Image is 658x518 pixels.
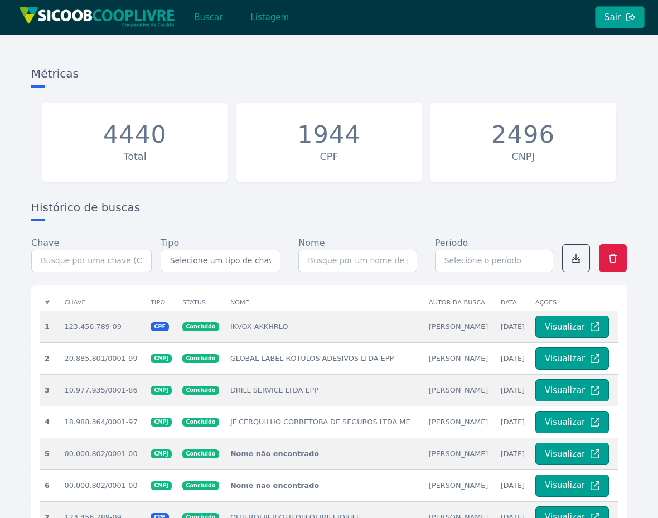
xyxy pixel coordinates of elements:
[535,475,609,497] button: Visualizar
[424,311,496,342] td: [PERSON_NAME]
[424,342,496,374] td: [PERSON_NAME]
[182,418,219,427] span: Concluido
[424,294,496,311] th: Autor da busca
[496,406,531,438] td: [DATE]
[151,481,172,490] span: CNPJ
[297,120,361,149] div: 1944
[60,342,147,374] td: 20.885.801/0001-99
[535,379,609,401] button: Visualizar
[146,294,178,311] th: Tipo
[496,438,531,469] td: [DATE]
[151,322,169,331] span: CPF
[496,374,531,406] td: [DATE]
[496,342,531,374] td: [DATE]
[226,342,424,374] td: GLOBAL LABEL ROTULOS ADESIVOS LTDA EPP
[226,406,424,438] td: JF CERQUILHO CORRETORA DE SEGUROS LTDA ME
[19,7,175,27] img: img/sicoob_cooplivre.png
[60,311,147,342] td: 123.456.789-09
[182,322,219,331] span: Concluido
[151,418,172,427] span: CNPJ
[40,311,60,342] th: 1
[424,469,496,501] td: [PERSON_NAME]
[40,374,60,406] th: 3
[60,374,147,406] td: 10.977.935/0001-86
[60,469,147,501] td: 00.000.802/0001-00
[496,469,531,501] td: [DATE]
[151,354,172,363] span: CNPJ
[151,386,172,395] span: CNPJ
[535,316,609,338] button: Visualizar
[241,6,298,28] button: Listagem
[535,411,609,433] button: Visualizar
[40,469,60,501] th: 6
[424,406,496,438] td: [PERSON_NAME]
[435,236,468,250] label: Período
[242,149,416,164] div: CPF
[595,6,645,28] button: Sair
[185,6,232,28] button: Buscar
[298,250,417,272] input: Busque por um nome de pessoa física ou jurídica
[531,294,618,311] th: Ações
[40,294,60,311] th: #
[60,406,147,438] td: 18.988.364/0001-97
[182,449,219,458] span: Concluido
[182,354,219,363] span: Concluido
[31,236,59,250] label: Chave
[182,386,219,395] span: Concluido
[161,236,180,250] label: Tipo
[48,149,222,164] div: Total
[40,438,60,469] th: 5
[182,481,219,490] span: Concluido
[496,311,531,342] td: [DATE]
[151,449,172,458] span: CNPJ
[31,66,627,86] h3: Métricas
[226,469,424,501] td: Nome não encontrado
[435,250,553,272] input: Selecione o período
[60,438,147,469] td: 00.000.802/0001-00
[535,347,609,370] button: Visualizar
[103,120,167,149] div: 4440
[226,311,424,342] td: IKVOX AKKHRLO
[535,443,609,465] button: Visualizar
[436,149,610,164] div: CNPJ
[31,200,627,220] h3: Histórico de buscas
[31,250,152,272] input: Busque por uma chave (CPF / CNPJ)
[226,438,424,469] td: Nome não encontrado
[226,374,424,406] td: DRILL SERVICE LTDA EPP
[40,342,60,374] th: 2
[178,294,226,311] th: Status
[424,438,496,469] td: [PERSON_NAME]
[40,406,60,438] th: 4
[60,294,147,311] th: Chave
[298,236,325,250] label: Nome
[491,120,555,149] div: 2496
[226,294,424,311] th: Nome
[496,294,531,311] th: Data
[424,374,496,406] td: [PERSON_NAME]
